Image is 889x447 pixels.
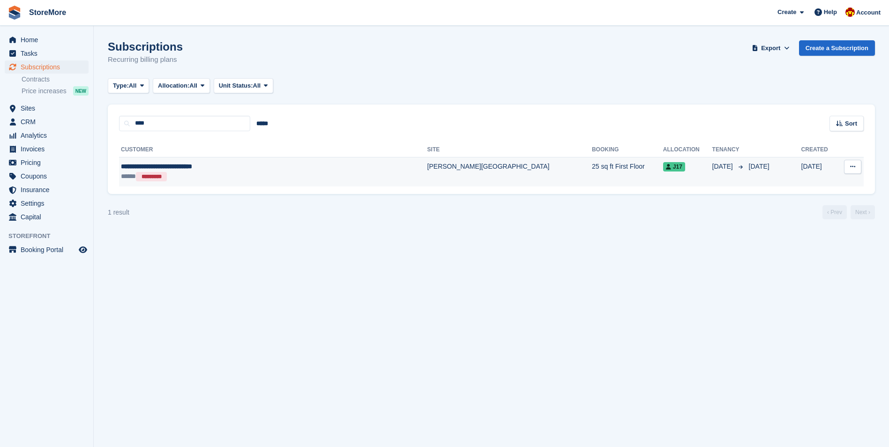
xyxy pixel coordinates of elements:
td: [DATE] [801,157,837,186]
span: All [189,81,197,90]
span: Storefront [8,231,93,241]
button: Export [750,40,792,56]
span: Price increases [22,87,67,96]
span: Tasks [21,47,77,60]
span: [DATE] [749,163,769,170]
span: Sites [21,102,77,115]
span: J17 [663,162,685,171]
a: menu [5,47,89,60]
span: Type: [113,81,129,90]
a: menu [5,33,89,46]
a: StoreMore [25,5,70,20]
span: [DATE] [712,162,735,171]
span: All [253,81,261,90]
span: Create [777,7,796,17]
span: Coupons [21,170,77,183]
span: Account [856,8,881,17]
span: Pricing [21,156,77,169]
a: Contracts [22,75,89,84]
span: Home [21,33,77,46]
span: Analytics [21,129,77,142]
span: Sort [845,119,857,128]
a: menu [5,243,89,256]
span: Booking Portal [21,243,77,256]
span: Help [824,7,837,17]
a: menu [5,102,89,115]
button: Unit Status: All [214,78,273,94]
span: CRM [21,115,77,128]
span: Unit Status: [219,81,253,90]
button: Type: All [108,78,149,94]
th: Site [427,142,592,157]
a: menu [5,115,89,128]
img: stora-icon-8386f47178a22dfd0bd8f6a31ec36ba5ce8667c1dd55bd0f319d3a0aa187defe.svg [7,6,22,20]
a: menu [5,60,89,74]
div: 1 result [108,208,129,217]
span: Allocation: [158,81,189,90]
a: Price increases NEW [22,86,89,96]
div: NEW [73,86,89,96]
p: Recurring billing plans [108,54,183,65]
td: 25 sq ft First Floor [592,157,663,186]
a: menu [5,156,89,169]
th: Tenancy [712,142,745,157]
a: menu [5,142,89,156]
th: Created [801,142,837,157]
th: Customer [119,142,427,157]
h1: Subscriptions [108,40,183,53]
td: [PERSON_NAME][GEOGRAPHIC_DATA] [427,157,592,186]
a: menu [5,183,89,196]
span: All [129,81,137,90]
a: Next [851,205,875,219]
th: Booking [592,142,663,157]
span: Subscriptions [21,60,77,74]
a: menu [5,197,89,210]
a: Preview store [77,244,89,255]
a: menu [5,210,89,223]
span: Export [761,44,780,53]
a: Create a Subscription [799,40,875,56]
nav: Page [821,205,877,219]
span: Insurance [21,183,77,196]
a: Previous [822,205,847,219]
a: menu [5,129,89,142]
span: Capital [21,210,77,223]
span: Settings [21,197,77,210]
span: Invoices [21,142,77,156]
button: Allocation: All [153,78,210,94]
img: Store More Team [845,7,855,17]
a: menu [5,170,89,183]
th: Allocation [663,142,712,157]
